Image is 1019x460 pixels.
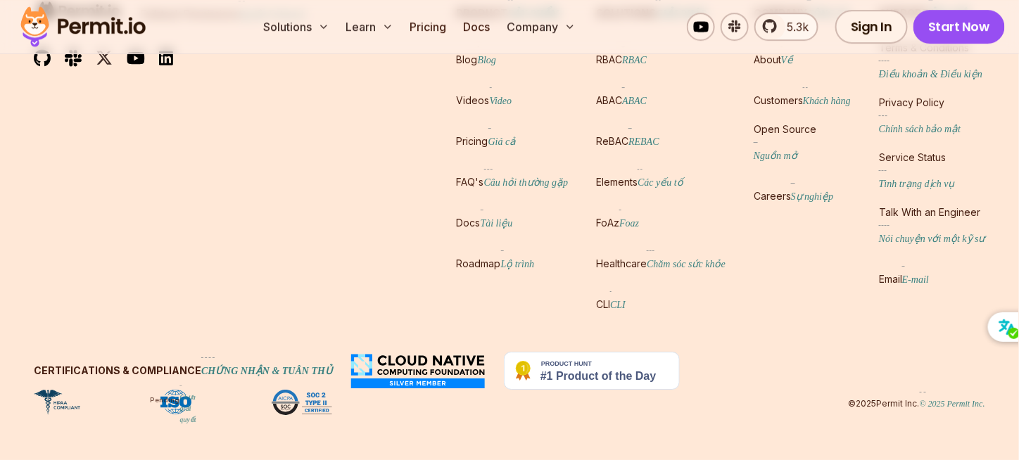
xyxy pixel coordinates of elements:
[457,135,517,147] a: PricingGiá cả
[754,123,816,161] a: Open SourceNguồn mở
[622,87,647,106] font: ABAC
[638,169,683,188] font: Các yếu tố
[501,250,535,269] font: Lộ trình
[596,217,639,229] a: FoAzFoaz
[457,217,513,229] a: DocsTài liệu
[754,94,851,106] a: CustomersKhách hàng
[879,115,961,134] font: Chính sách bảo mật
[754,142,797,161] font: Nguồn mở
[596,298,626,310] a: CLICLI
[622,46,647,65] font: RBAC
[478,46,496,65] font: Blog
[150,374,201,426] div: Pending
[34,49,51,67] img: github
[596,135,659,147] a: ReBACREBAC
[484,169,569,188] font: Câu hỏi thường gặp
[879,170,955,189] font: Tình trạng dịch vụ
[754,13,818,41] a: 5.3k
[879,225,985,244] font: Nói chuyện với một kỹ sư
[179,385,201,423] font: Chưa giải quyết
[127,50,145,66] img: youtube
[781,46,794,65] font: Về
[596,257,726,269] a: HealthcareChăm sóc sức khỏe
[778,18,809,35] span: 5.3k
[920,392,985,409] font: © 2025 Permit Inc.
[481,210,513,229] font: Tài liệu
[457,176,569,188] a: FAQ'sCâu hỏi thường gặp
[879,60,982,79] font: Điều khoản & Điều kiện
[341,13,399,41] button: Learn
[159,50,173,66] img: linkedin
[34,390,80,415] img: HIPAA
[34,352,332,384] h3: Certifications & Compliance
[754,53,794,65] a: AboutVề
[879,206,985,244] a: Talk With an EngineerNói chuyện với một kỹ sư
[502,13,581,41] button: Company
[504,352,680,390] img: Permit.io - Never build permissions again | Product Hunt
[405,13,452,41] a: Pricing
[902,266,929,285] font: E-mail
[849,386,985,415] p: © 2025 Permit Inc.
[457,257,535,269] a: RoadmapLộ trình
[835,10,908,44] a: Sign In
[457,94,512,106] a: VideosVideo
[258,13,335,41] button: Solutions
[201,357,332,376] font: Chứng nhận & Tuân thủ
[65,49,82,68] img: slack
[879,41,982,79] a: Terms & ConditionsĐiều khoản & Điều kiện
[879,96,961,134] a: Privacy PolicyChính sách bảo mật
[14,3,152,51] img: Permit logo
[488,128,517,147] font: Giá cả
[879,273,929,285] a: EmailE-mail
[272,390,332,415] img: SOC
[791,183,833,202] font: Sự nghiệp
[803,87,851,106] font: Khách hàng
[596,94,647,106] a: ABACABAC
[596,53,647,65] a: RBACRBAC
[458,13,496,41] a: Docs
[619,210,639,229] font: Foaz
[596,176,683,188] a: ElementsCác yếu tố
[490,87,512,106] font: Video
[913,10,1006,44] a: Start Now
[879,151,955,189] a: Service StatusTình trạng dịch vụ
[457,53,496,65] a: BlogBlog
[610,291,626,310] font: CLI
[754,190,833,202] a: CareersSự nghiệp
[647,250,726,269] font: Chăm sóc sức khỏe
[96,49,113,67] img: twitter
[628,128,659,147] font: REBAC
